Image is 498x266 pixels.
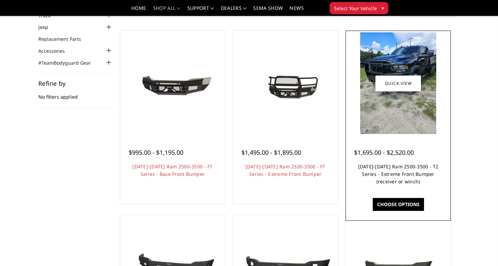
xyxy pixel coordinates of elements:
span: $1,695.00 - $2,520.00 [354,148,414,156]
h5: Refine by [38,80,113,86]
span: $995.00 - $1,195.00 [129,148,183,156]
a: 2019-2026 Ram 2500-3500 - FT Series - Extreme Front Bumper 2019-2026 Ram 2500-3500 - FT Series - ... [235,32,336,134]
div: No filters applied [38,80,113,107]
img: 2019-2025 Ram 2500-3500 - FT Series - Base Front Bumper [122,60,223,107]
span: ▾ [382,4,384,12]
a: SEMA Show [253,6,283,16]
a: Jeep [38,23,57,31]
a: #TeamBodyguard Gear [38,59,99,66]
a: Replacement Parts [38,35,90,43]
a: Accessories [38,47,73,54]
a: News [290,6,303,16]
a: Home [131,6,146,16]
a: 2019-2025 Ram 2500-3500 - FT Series - Base Front Bumper [122,32,223,134]
a: Support [187,6,214,16]
a: [DATE]-[DATE] Ram 2500-3500 - FT Series - Base Front Bumper [132,163,213,177]
a: shop all [153,6,181,16]
a: Choose Options [373,198,424,211]
a: 2019-2026 Ram 2500-3500 - T2 Series - Extreme Front Bumper (receiver or winch) 2019-2026 Ram 2500... [347,32,449,134]
a: Dealers [221,6,247,16]
a: Quick view [375,75,421,91]
img: 2019-2026 Ram 2500-3500 - T2 Series - Extreme Front Bumper (receiver or winch) [360,32,437,134]
span: Select Your Vehicle [334,5,377,12]
a: [DATE]-[DATE] Ram 2500-3500 - FT Series - Extreme Front Bumper [245,163,326,177]
span: $1,495.00 - $1,895.00 [241,148,301,156]
button: Select Your Vehicle [330,2,388,14]
a: [DATE]-[DATE] Ram 2500-3500 - T2 Series - Extreme Front Bumper (receiver or winch) [358,163,439,185]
